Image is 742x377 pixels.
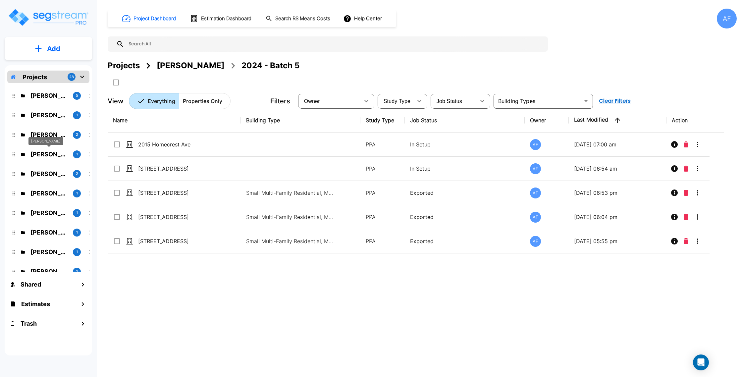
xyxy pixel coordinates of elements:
button: SelectAll [109,76,123,89]
p: 2 [76,132,78,137]
p: Everything [148,97,175,105]
button: More-Options [691,210,704,224]
input: Search All [124,36,545,52]
p: [DATE] 06:54 am [574,165,661,173]
p: Small Multi-Family Residential, Multi-Family Residential Site [246,189,336,197]
button: More-Options [691,162,704,175]
p: PPA [366,213,399,221]
p: PPA [366,237,399,245]
p: Moishy Spira [30,247,68,256]
p: Kevin Van Beek [30,169,68,178]
p: Filters [270,96,290,106]
h1: Shared [21,280,41,289]
span: Owner [304,98,320,104]
button: Info [668,162,681,175]
div: Select [432,92,476,110]
p: In Setup [410,165,519,173]
span: Job Status [437,98,462,104]
h1: Estimation Dashboard [201,15,251,23]
input: Building Types [496,96,580,106]
p: [STREET_ADDRESS] [138,189,204,197]
p: 1 [76,230,78,235]
button: Open [581,96,591,106]
div: Platform [129,93,231,109]
button: Help Center [342,12,385,25]
button: Estimation Dashboard [187,12,255,26]
p: 1 [76,269,78,274]
img: Logo [8,8,89,27]
button: More-Options [691,235,704,248]
p: Yiddy Tyrnauer [30,189,68,198]
p: [STREET_ADDRESS] [138,165,204,173]
p: Exported [410,237,519,245]
p: Elchonon Weinberg [30,111,68,120]
span: Study Type [384,98,410,104]
th: Action [666,108,724,133]
button: Project Dashboard [119,11,180,26]
p: 1 [76,151,78,157]
button: Info [668,210,681,224]
p: [STREET_ADDRESS] [138,237,204,245]
p: Exported [410,189,519,197]
div: Select [299,92,360,110]
p: 2015 Homecrest Ave [138,140,204,148]
div: AF [530,139,541,150]
p: [DATE] 06:53 pm [574,189,661,197]
th: Name [108,108,241,133]
button: Delete [681,138,691,151]
button: Delete [681,210,691,224]
button: Info [668,235,681,248]
p: PPA [366,165,399,173]
button: Delete [681,235,691,248]
p: 1 [76,210,78,216]
th: Study Type [360,108,405,133]
div: [PERSON_NAME] [28,137,63,145]
p: PPA [366,140,399,148]
button: Properties Only [179,93,231,109]
p: Projects [23,73,47,81]
p: Christopher Ballesteros [30,228,68,237]
p: Properties Only [183,97,222,105]
th: Building Type [241,108,360,133]
div: Projects [108,60,140,72]
p: [DATE] 06:04 pm [574,213,661,221]
p: 28 [69,74,74,80]
p: 1 [76,112,78,118]
h1: Estimates [21,299,50,308]
button: Everything [129,93,179,109]
p: 5 [76,93,78,98]
div: AF [717,9,737,28]
div: 2024 - Batch 5 [241,60,299,72]
button: Info [668,138,681,151]
div: AF [530,212,541,223]
p: 1 [76,249,78,255]
button: Info [668,186,681,199]
button: Delete [681,162,691,175]
p: Exported [410,213,519,221]
p: In Setup [410,140,519,148]
button: More-Options [691,138,704,151]
div: AF [530,188,541,198]
button: More-Options [691,186,704,199]
p: [STREET_ADDRESS] [138,213,204,221]
p: 1 [76,190,78,196]
div: AF [530,163,541,174]
p: Add [47,44,60,54]
button: Search RS Means Costs [263,12,334,25]
p: Raizy Rosenblum [30,208,68,217]
p: Moshe Toiv [30,91,68,100]
div: Open Intercom Messenger [693,354,709,370]
div: AF [530,236,541,247]
p: Shea Reinhold [30,130,68,139]
p: [DATE] 05:55 pm [574,237,661,245]
h1: Project Dashboard [133,15,176,23]
th: Owner [525,108,569,133]
p: View [108,96,124,106]
div: [PERSON_NAME] [157,60,225,72]
p: Abba Stein [30,267,68,276]
p: Small Multi-Family Residential, Multi-Family Residential Site [246,237,336,245]
p: 2 [76,171,78,177]
p: Small Multi-Family Residential, Multi-Family Residential Site [246,213,336,221]
th: Job Status [405,108,524,133]
p: Joseph Yaakovzadeh [30,150,68,159]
